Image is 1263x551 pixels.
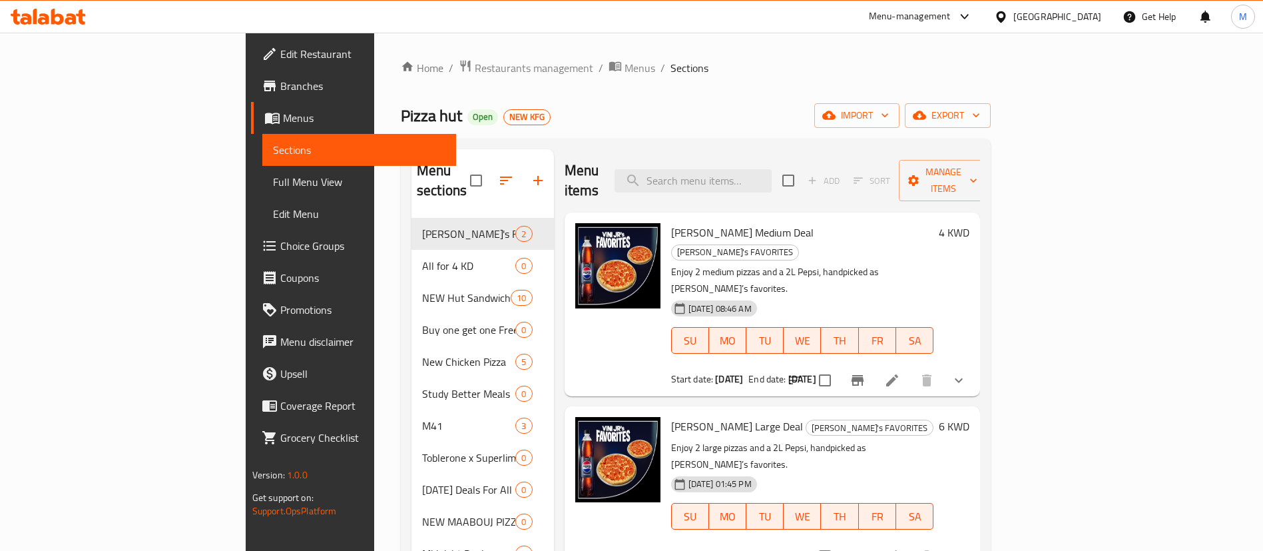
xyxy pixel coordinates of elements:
[515,386,532,402] div: items
[516,228,531,241] span: 2
[752,331,778,350] span: TU
[806,420,933,436] div: VINI JR's FAVORITES
[901,331,928,350] span: SA
[280,78,446,94] span: Branches
[859,503,896,530] button: FR
[462,167,490,195] span: Select all sections
[1239,9,1247,24] span: M
[273,174,446,190] span: Full Menu View
[251,230,457,262] a: Choice Groups
[779,364,811,396] button: sort-choices
[411,410,554,442] div: M413
[411,314,554,346] div: Buy one get one Free!0
[671,327,709,354] button: SU
[671,370,714,388] span: Start date:
[670,60,708,76] span: Sections
[789,331,816,350] span: WE
[909,164,977,197] span: Manage items
[515,418,532,434] div: items
[252,502,337,520] a: Support.OpsPlatform
[671,223,814,243] span: [PERSON_NAME] Medium Deal
[806,420,933,436] span: [PERSON_NAME]'s FAVORITES
[869,9,951,25] div: Menu-management
[714,507,741,526] span: MO
[599,60,603,76] li: /
[896,503,933,530] button: SA
[422,322,515,338] span: Buy one get one Free!
[939,417,969,436] h6: 6 KWD
[422,386,515,402] span: Study Better Meals
[516,484,531,496] span: 0
[422,354,515,370] div: New Chicken Pizza
[401,101,462,131] span: Pizza hut
[411,506,554,538] div: NEW MAABOUJ PIZZA0
[411,474,554,506] div: [DATE] Deals For All0
[915,107,980,124] span: export
[802,171,845,191] span: Add item
[516,452,531,464] span: 0
[422,290,511,306] span: NEW Hut Sandwiches
[401,59,991,77] nav: breadcrumb
[842,364,874,396] button: Branch-specific-item
[280,334,446,350] span: Menu disclaimer
[515,450,532,466] div: items
[411,346,554,378] div: New Chicken Pizza5
[814,103,899,128] button: import
[901,507,928,526] span: SA
[714,331,741,350] span: MO
[575,223,660,308] img: Vini Jr. Medium Deal
[939,223,969,242] h6: 4 KWD
[911,364,943,396] button: delete
[422,258,515,274] span: All for 4 KD
[515,226,532,242] div: items
[715,370,743,388] b: [DATE]
[262,198,457,230] a: Edit Menu
[511,292,531,304] span: 10
[422,482,515,498] span: [DATE] Deals For All
[826,331,853,350] span: TH
[784,503,821,530] button: WE
[825,107,889,124] span: import
[280,238,446,254] span: Choice Groups
[280,302,446,318] span: Promotions
[683,302,757,315] span: [DATE] 08:46 AM
[516,388,531,400] span: 0
[516,420,531,432] span: 3
[671,503,709,530] button: SU
[660,60,665,76] li: /
[515,258,532,274] div: items
[287,466,308,484] span: 1.0.0
[251,102,457,134] a: Menus
[490,165,522,197] span: Sort sections
[251,358,457,390] a: Upsell
[252,466,285,484] span: Version:
[411,250,554,282] div: All for 4 KD0
[422,514,515,530] div: NEW MAABOUJ PIZZA
[273,142,446,158] span: Sections
[896,327,933,354] button: SA
[422,226,515,242] div: VINI JR's FAVORITES
[252,489,314,506] span: Get support on:
[459,59,593,77] a: Restaurants management
[467,109,498,125] div: Open
[671,416,803,436] span: [PERSON_NAME] Large Deal
[672,245,798,260] span: [PERSON_NAME]'s FAVORITES
[422,482,515,498] div: Ramadan Deals For All
[467,111,498,123] span: Open
[575,417,660,502] img: Vini Jr. Large Deal
[262,166,457,198] a: Full Menu View
[422,418,515,434] span: M41
[811,366,839,394] span: Select to update
[411,282,554,314] div: NEW Hut Sandwiches10
[516,356,531,368] span: 5
[748,370,786,388] span: End date:
[821,327,858,354] button: TH
[516,324,531,336] span: 0
[273,206,446,222] span: Edit Menu
[283,110,446,126] span: Menus
[280,398,446,414] span: Coverage Report
[516,260,531,273] span: 0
